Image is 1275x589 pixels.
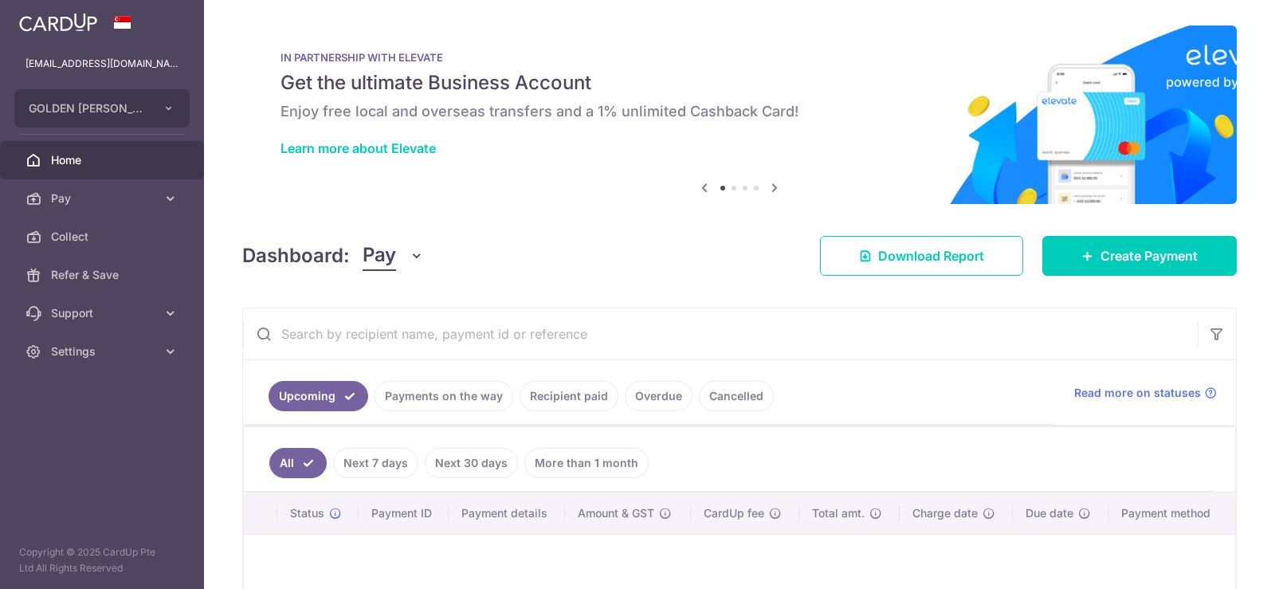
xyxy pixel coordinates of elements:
span: Read more on statuses [1074,385,1201,401]
a: Create Payment [1042,236,1237,276]
a: Payments on the way [375,381,513,411]
span: Download Report [878,246,984,265]
a: Next 7 days [333,448,418,478]
a: Upcoming [269,381,368,411]
th: Payment method [1108,493,1235,534]
img: Renovation banner [242,26,1237,204]
th: Payment ID [359,493,449,534]
a: Overdue [625,381,692,411]
span: Charge date [912,505,978,521]
span: Settings [51,344,156,359]
span: Pay [51,190,156,206]
a: More than 1 month [524,448,649,478]
span: Home [51,152,156,168]
th: Payment details [449,493,566,534]
a: Read more on statuses [1074,385,1217,401]
button: GOLDEN [PERSON_NAME] MARKETING [14,89,190,128]
span: Pay [363,241,396,271]
a: Cancelled [699,381,774,411]
img: CardUp [19,13,97,32]
span: Refer & Save [51,267,156,283]
h4: Dashboard: [242,241,350,270]
a: All [269,448,327,478]
span: Due date [1026,505,1073,521]
a: Recipient paid [520,381,618,411]
span: Total amt. [812,505,865,521]
span: Create Payment [1100,246,1198,265]
h6: Enjoy free local and overseas transfers and a 1% unlimited Cashback Card! [280,102,1198,121]
input: Search by recipient name, payment id or reference [243,308,1198,359]
span: Amount & GST [578,505,654,521]
button: Pay [363,241,424,271]
h5: Get the ultimate Business Account [280,70,1198,96]
span: Support [51,305,156,321]
a: Download Report [820,236,1023,276]
p: IN PARTNERSHIP WITH ELEVATE [280,51,1198,64]
span: CardUp fee [704,505,764,521]
a: Learn more about Elevate [280,140,436,156]
span: GOLDEN [PERSON_NAME] MARKETING [29,100,147,116]
span: Collect [51,229,156,245]
a: Next 30 days [425,448,518,478]
span: Status [290,505,324,521]
p: [EMAIL_ADDRESS][DOMAIN_NAME] [25,56,178,72]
